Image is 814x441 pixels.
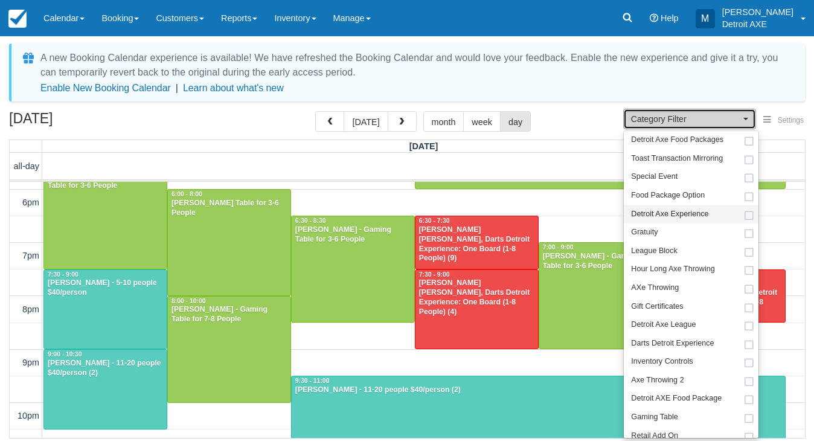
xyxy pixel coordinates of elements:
div: [PERSON_NAME] - Gaming Table for 3-6 People [47,172,164,191]
div: [PERSON_NAME] Table for 3-6 People [171,199,287,218]
a: 6:30 - 8:30[PERSON_NAME] - Gaming Table for 3-6 People [291,216,415,323]
img: checkfront-main-nav-mini-logo.png [8,10,27,28]
div: [PERSON_NAME] - 11-20 people $40/person (2) [295,385,783,395]
span: [DATE] [409,141,438,151]
p: [PERSON_NAME] [722,6,793,18]
span: Help [661,13,679,23]
button: Enable New Booking Calendar [40,82,171,94]
span: Hour Long Axe Throwing [631,264,714,275]
div: [PERSON_NAME] - Gaming Table for 3-6 People [542,252,659,271]
a: 6:00 - 8:00[PERSON_NAME] Table for 3-6 People [167,189,291,296]
span: Detroit Axe Food Packages [631,135,723,146]
span: Detroit AXE Food Package [631,393,722,404]
span: 9pm [22,358,39,367]
span: 7:30 - 9:00 [48,271,79,278]
button: Category Filter [623,109,756,129]
span: Axe Throwing 2 [631,375,684,386]
a: 8:00 - 10:00[PERSON_NAME] - Gaming Table for 7-8 People [167,296,291,403]
span: Category Filter [631,113,740,125]
div: [PERSON_NAME] [PERSON_NAME], Darts Detroit Experience: One Board (1-8 People) (9) [418,225,535,264]
a: 7:00 - 9:00[PERSON_NAME] - Gaming Table for 3-6 People [539,242,662,349]
div: [PERSON_NAME] - 11-20 people $40/person (2) [47,359,164,378]
span: AXe Throwing [631,283,679,294]
span: Food Package Option [631,190,705,201]
span: 10pm [18,411,39,420]
span: Gratuity [631,227,658,238]
span: | [176,83,178,93]
span: Detroit Axe Experience [631,209,708,220]
a: [PERSON_NAME] - Gaming Table for 3-6 People [43,163,167,269]
span: 6:00 - 8:00 [171,191,202,198]
span: Detroit Axe League [631,320,696,330]
span: Toast Transaction Mirroring [631,153,723,164]
button: Settings [756,112,811,129]
button: [DATE] [344,111,388,132]
span: 7pm [22,251,39,260]
span: 6:30 - 8:30 [295,217,326,224]
a: 6:30 - 7:30[PERSON_NAME] [PERSON_NAME], Darts Detroit Experience: One Board (1-8 People) (9) [415,216,539,269]
span: Special Event [631,172,678,182]
a: 9:00 - 10:30[PERSON_NAME] - 11-20 people $40/person (2) [43,349,167,430]
span: Gift Certificates [631,301,683,312]
i: Help [650,14,658,22]
span: League Block [631,246,677,257]
div: A new Booking Calendar experience is available! We have refreshed the Booking Calendar and would ... [40,51,790,80]
a: Learn about what's new [183,83,284,93]
span: Darts Detroit Experience [631,338,714,349]
span: Settings [778,116,804,124]
div: [PERSON_NAME] - 5-10 people $40/person [47,278,164,298]
h2: [DATE] [9,111,162,134]
button: day [500,111,531,132]
span: 7:30 - 9:00 [419,271,450,278]
div: M [696,9,715,28]
div: [PERSON_NAME] - Gaming Table for 3-6 People [295,225,411,245]
span: 6:30 - 7:30 [419,217,450,224]
div: [PERSON_NAME] - Gaming Table for 7-8 People [171,305,287,324]
a: 7:30 - 9:00[PERSON_NAME] - 5-10 people $40/person [43,269,167,350]
span: 8:00 - 10:00 [171,298,206,304]
span: 8pm [22,304,39,314]
button: month [423,111,464,132]
span: 7:00 - 9:00 [543,244,574,251]
span: 6pm [22,198,39,207]
a: 7:30 - 9:00[PERSON_NAME] [PERSON_NAME], Darts Detroit Experience: One Board (1-8 People) (4) [415,269,539,350]
span: 9:00 - 10:30 [48,351,82,358]
p: Detroit AXE [722,18,793,30]
span: all-day [14,161,39,171]
span: 9:30 - 11:00 [295,378,330,384]
span: Inventory Controls [631,356,693,367]
span: Gaming Table [631,412,678,423]
button: week [463,111,501,132]
div: [PERSON_NAME] [PERSON_NAME], Darts Detroit Experience: One Board (1-8 People) (4) [418,278,535,317]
